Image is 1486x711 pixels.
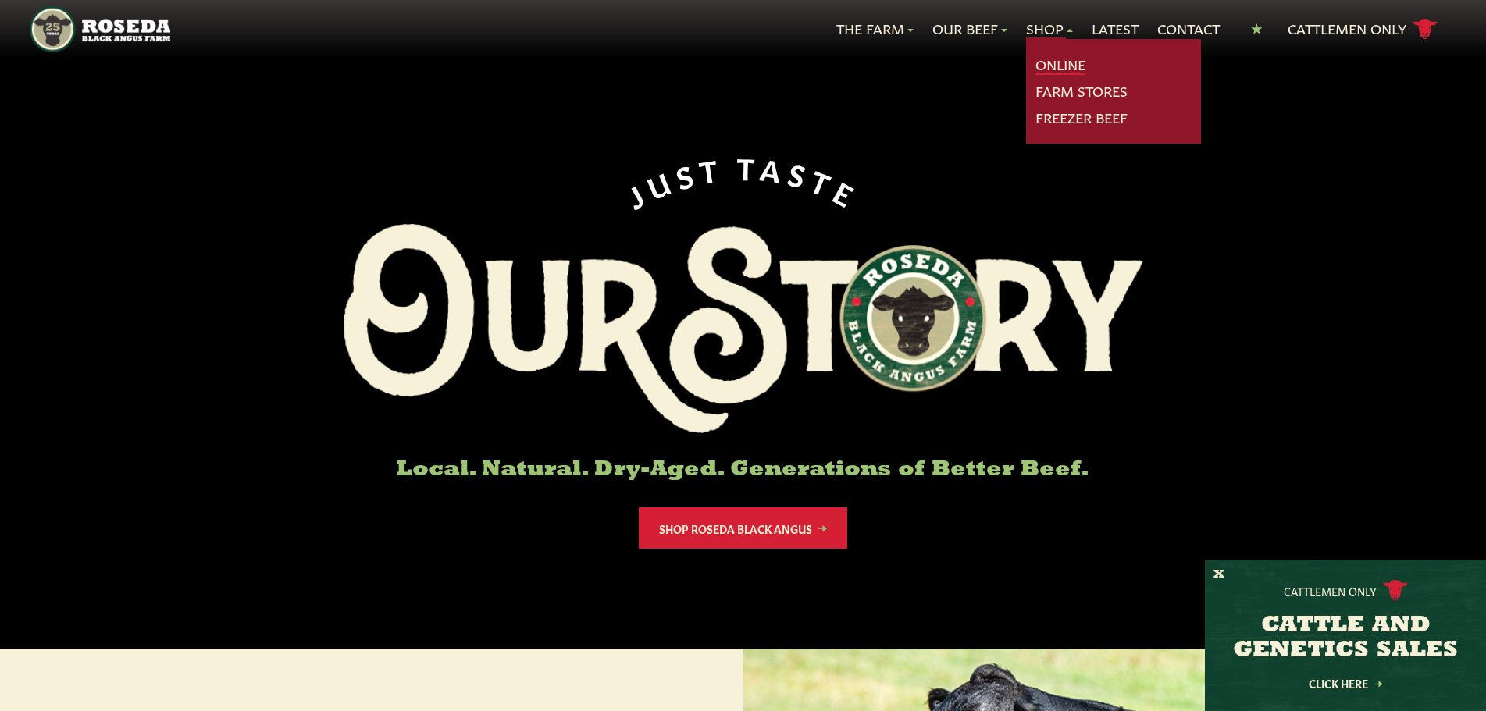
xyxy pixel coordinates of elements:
[807,162,842,201] span: T
[1275,678,1416,688] a: Click Here
[1035,81,1128,101] a: Farm Stores
[344,458,1143,482] h6: Local. Natural. Dry-Aged. Generations of Better Beef.
[672,155,702,190] span: S
[1035,108,1128,128] a: Freezer Beef
[641,162,679,201] span: U
[1224,613,1466,663] h3: CATTLE AND GENETICS SALES
[30,6,169,52] img: https://roseda.com/wp-content/uploads/2021/05/roseda-25-header.png
[830,173,866,212] span: E
[1288,16,1438,43] a: Cattlemen Only
[619,150,868,212] div: JUST TASTE
[1383,580,1408,601] img: cattle-icon.svg
[1157,19,1220,39] a: Contact
[697,151,726,185] span: T
[639,507,847,549] a: Shop Roseda Black Angus
[1035,55,1085,75] a: Online
[1092,19,1139,39] a: Latest
[1284,583,1377,599] p: Cattlemen Only
[1026,19,1073,39] a: Shop
[620,174,653,212] span: J
[759,151,789,185] span: A
[344,224,1143,433] img: Roseda Black Aangus Farm
[1213,567,1224,583] button: X
[737,150,762,182] span: T
[932,19,1007,39] a: Our Beef
[786,155,816,191] span: S
[836,19,914,39] a: The Farm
